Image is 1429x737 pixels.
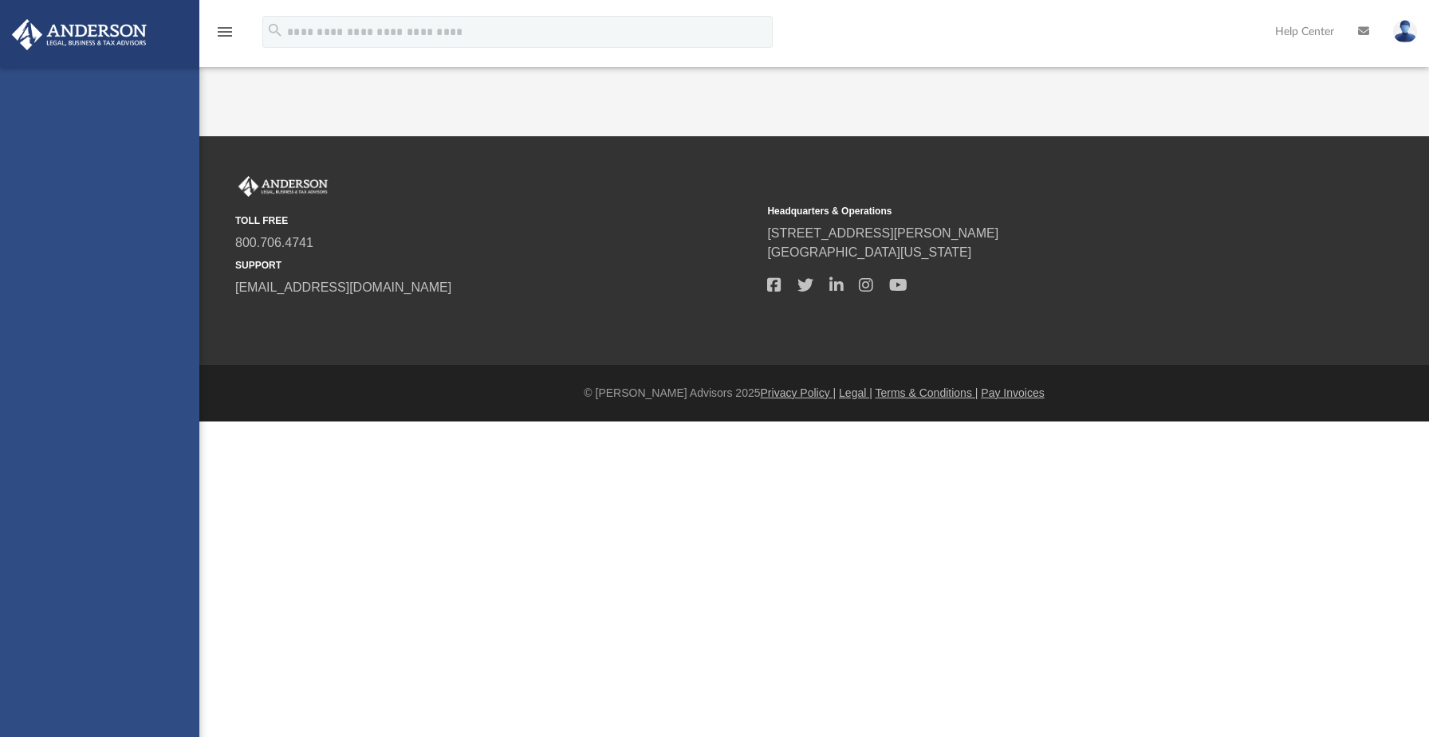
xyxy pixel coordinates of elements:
[235,236,313,249] a: 800.706.4741
[839,386,872,399] a: Legal |
[235,214,756,228] small: TOLL FREE
[235,258,756,272] small: SUPPORT
[235,280,451,294] a: [EMAIL_ADDRESS][DOMAIN_NAME]
[761,386,837,399] a: Privacy Policy |
[266,22,284,39] i: search
[767,226,998,240] a: [STREET_ADDRESS][PERSON_NAME]
[767,204,1288,218] small: Headquarters & Operations
[215,30,234,41] a: menu
[876,386,978,399] a: Terms & Conditions |
[7,19,152,50] img: Anderson Advisors Platinum Portal
[235,176,331,197] img: Anderson Advisors Platinum Portal
[981,386,1044,399] a: Pay Invoices
[215,22,234,41] i: menu
[1393,20,1417,43] img: User Pic
[767,245,971,259] a: [GEOGRAPHIC_DATA][US_STATE]
[199,385,1429,402] div: © [PERSON_NAME] Advisors 2025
